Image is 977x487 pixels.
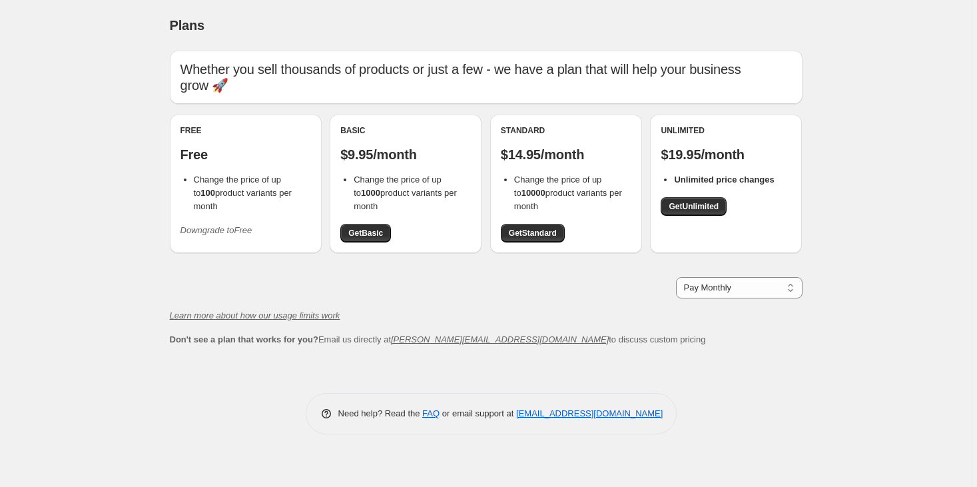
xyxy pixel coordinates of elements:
p: Free [180,147,311,163]
span: Change the price of up to product variants per month [354,175,457,211]
a: GetUnlimited [661,197,727,216]
div: Standard [501,125,631,136]
span: Plans [170,18,204,33]
span: Change the price of up to product variants per month [514,175,622,211]
a: GetStandard [501,224,565,243]
b: 10000 [521,188,545,198]
span: or email support at [440,408,516,418]
a: [EMAIL_ADDRESS][DOMAIN_NAME] [516,408,663,418]
a: FAQ [422,408,440,418]
b: Don't see a plan that works for you? [170,334,318,344]
a: Learn more about how our usage limits work [170,310,340,320]
p: $19.95/month [661,147,791,163]
b: 100 [200,188,215,198]
span: Get Standard [509,228,557,239]
span: Email us directly at to discuss custom pricing [170,334,706,344]
p: Whether you sell thousands of products or just a few - we have a plan that will help your busines... [180,61,792,93]
span: Need help? Read the [338,408,423,418]
span: Get Basic [348,228,383,239]
a: [PERSON_NAME][EMAIL_ADDRESS][DOMAIN_NAME] [391,334,609,344]
div: Unlimited [661,125,791,136]
span: Get Unlimited [669,201,719,212]
div: Free [180,125,311,136]
a: GetBasic [340,224,391,243]
button: Downgrade toFree [172,220,260,241]
p: $9.95/month [340,147,471,163]
span: Change the price of up to product variants per month [194,175,292,211]
b: Unlimited price changes [674,175,774,185]
b: 1000 [361,188,380,198]
p: $14.95/month [501,147,631,163]
div: Basic [340,125,471,136]
i: Downgrade to Free [180,225,252,235]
